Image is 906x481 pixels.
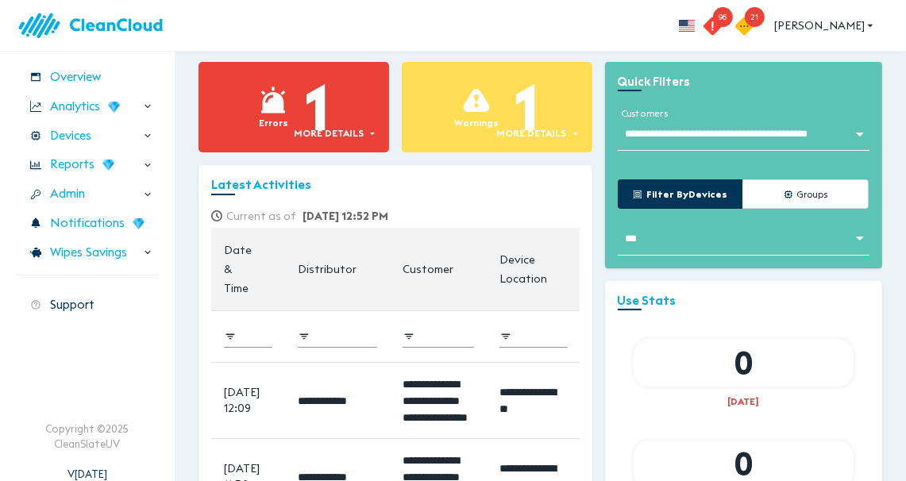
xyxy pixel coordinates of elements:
[16,291,159,319] div: Support
[259,116,288,129] div: Errors
[454,116,499,129] div: Warnings
[298,260,357,279] div: Distributor
[634,339,854,387] div: 0
[50,244,127,262] span: Wipes Savings
[16,239,159,267] div: Wipes Savings
[742,179,869,209] button: Groups
[50,98,100,116] span: Analytics
[67,451,107,481] div: V [DATE]
[224,240,272,298] span: Date & Time
[102,159,114,171] img: wD3W5TX8dC78QAAAABJRU5ErkJggg==
[16,151,159,179] div: Reports
[50,156,94,174] span: Reports
[16,122,159,150] div: Devices
[16,63,159,91] div: Overview
[642,186,727,202] span: Filter by Devices
[499,250,553,288] div: Device Location
[50,68,101,87] span: Overview
[16,93,159,121] div: Analytics
[622,226,866,251] div: Without Label
[290,121,381,144] button: More details
[211,362,285,438] td: [DATE] 12:09
[704,2,736,48] button: 96
[713,7,733,27] span: 96
[298,260,377,279] span: Distributor
[793,186,828,202] span: Groups
[50,185,85,203] span: Admin
[50,127,91,145] span: Devices
[768,11,882,40] button: [PERSON_NAME]
[736,2,768,48] button: 21
[226,209,296,223] strong: Current as of
[622,121,866,146] div: Without Label
[403,260,474,279] span: Customer
[294,125,368,141] span: More details
[133,217,145,229] img: wD3W5TX8dC78QAAAABJRU5ErkJggg==
[403,260,453,279] div: Customer
[50,296,94,314] span: Support
[618,179,744,209] button: Filter byDevices
[303,209,388,223] span: [DATE] 12:52 PM
[499,250,568,288] span: Device Location
[211,178,580,192] h3: Latest Activities
[16,180,159,208] div: Admin
[493,121,584,144] button: More details
[745,7,765,27] span: 21
[16,210,159,237] div: Notifications
[16,3,175,48] img: logo.83bc1f05.svg
[669,8,704,43] button: more
[774,16,876,36] span: [PERSON_NAME]
[634,394,854,408] div: [DATE]
[108,101,120,113] img: wD3W5TX8dC78QAAAABJRU5ErkJggg==
[679,20,695,32] img: flag_us.eb7bbaae.svg
[46,421,129,451] div: Copyright © 2025 CleanSlateUV
[50,214,125,233] span: Notifications
[515,62,539,152] div: 1
[618,75,869,89] h3: Quick Filters
[305,62,330,152] div: 1
[224,240,258,298] div: Date & Time
[497,125,571,141] span: More details
[618,106,671,122] label: customers
[618,294,869,308] h3: Use Stats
